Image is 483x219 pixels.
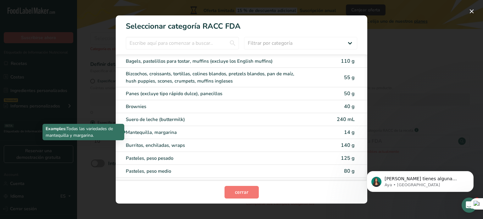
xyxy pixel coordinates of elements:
b: Examples: [46,126,66,132]
span: cerrar [235,188,248,196]
span: 125 g [341,155,355,162]
div: Suero de leche (buttermilk) [126,116,304,123]
div: Pasteles, peso ligero ([PERSON_NAME] food, chiffon o bizcocho sin glaseado ni relleno) [126,180,304,194]
span: 1 [475,198,480,203]
input: Escribe aquí para comenzar a buscar.. [126,37,239,49]
div: Pasteles, peso medio [126,168,304,175]
div: Bizcochos, croissants, tortillas, colines blandos, pretzels blandos, pan de maíz, hush puppies, s... [126,70,304,84]
h1: Seleccionar categoría RACC FDA [116,15,367,32]
span: 110 g [341,58,355,65]
span: 80 g [344,168,355,175]
span: 40 g [344,103,355,110]
span: 50 g [344,90,355,97]
div: Brownies [126,103,304,110]
p: Todas las variedades de mantequilla y margarina. [46,125,121,139]
div: Mantequilla, margarina [126,129,304,136]
span: 55 g [344,74,355,81]
button: cerrar [225,186,259,199]
iframe: Intercom live chat [462,198,477,213]
span: 140 g [341,142,355,149]
span: 240 mL [337,116,355,123]
iframe: Intercom notifications mensaje [357,158,483,202]
div: Pasteles, peso pesado [126,155,304,162]
div: Panes (excluye tipo rápido dulce), panecillos [126,90,304,97]
div: Bagels, pastelillos para tostar, muffins (excluye los English muffins) [126,58,304,65]
div: Burritos, enchiladas, wraps [126,142,304,149]
span: 14 g [344,129,355,136]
